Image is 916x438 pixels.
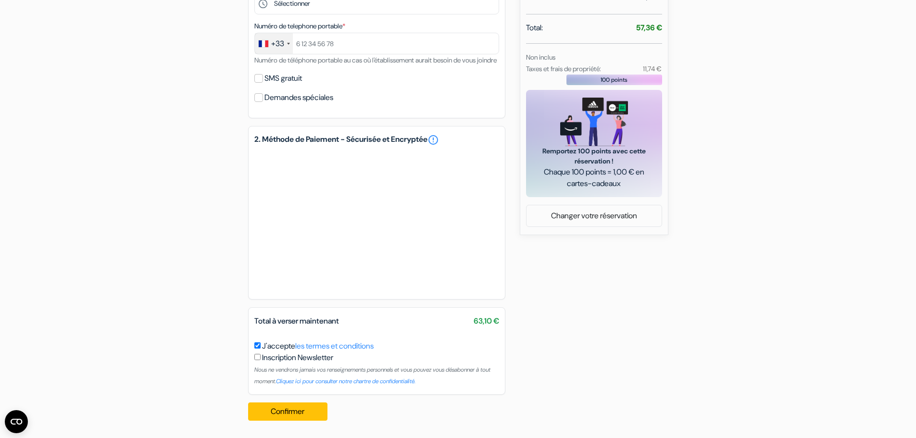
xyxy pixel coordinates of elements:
img: gift_card_hero_new.png [560,98,628,146]
small: 11,74 € [643,64,662,73]
strong: 57,36 € [636,23,662,33]
small: Nous ne vendrons jamais vos renseignements personnels et vous pouvez vous désabonner à tout moment. [254,366,490,385]
span: Total à verser maintenant [254,316,339,326]
small: Taxes et frais de propriété: [526,64,601,73]
label: Demandes spéciales [264,91,333,104]
label: Numéro de telephone portable [254,21,345,31]
span: Total: [526,22,543,34]
button: Ouvrir le widget CMP [5,410,28,433]
label: SMS gratuit [264,72,302,85]
div: France: +33 [255,33,293,54]
label: Inscription Newsletter [262,352,333,363]
a: Cliquez ici pour consulter notre chartre de confidentialité. [276,377,415,385]
label: J'accepte [262,340,374,352]
input: 6 12 34 56 78 [254,33,499,54]
span: Chaque 100 points = 1,00 € en cartes-cadeaux [538,166,651,189]
a: les termes et conditions [295,341,374,351]
span: Remportez 100 points avec cette réservation ! [538,146,651,166]
iframe: Cadre de saisie sécurisé pour le paiement [252,148,501,293]
span: 63,10 € [474,315,499,327]
a: error_outline [427,134,439,146]
button: Confirmer [248,402,328,421]
small: Numéro de téléphone portable au cas où l'établissement aurait besoin de vous joindre [254,56,497,64]
small: Non inclus [526,53,555,62]
span: 100 points [601,75,627,84]
h5: 2. Méthode de Paiement - Sécurisée et Encryptée [254,134,499,146]
div: +33 [271,38,284,50]
a: Changer votre réservation [527,207,662,225]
